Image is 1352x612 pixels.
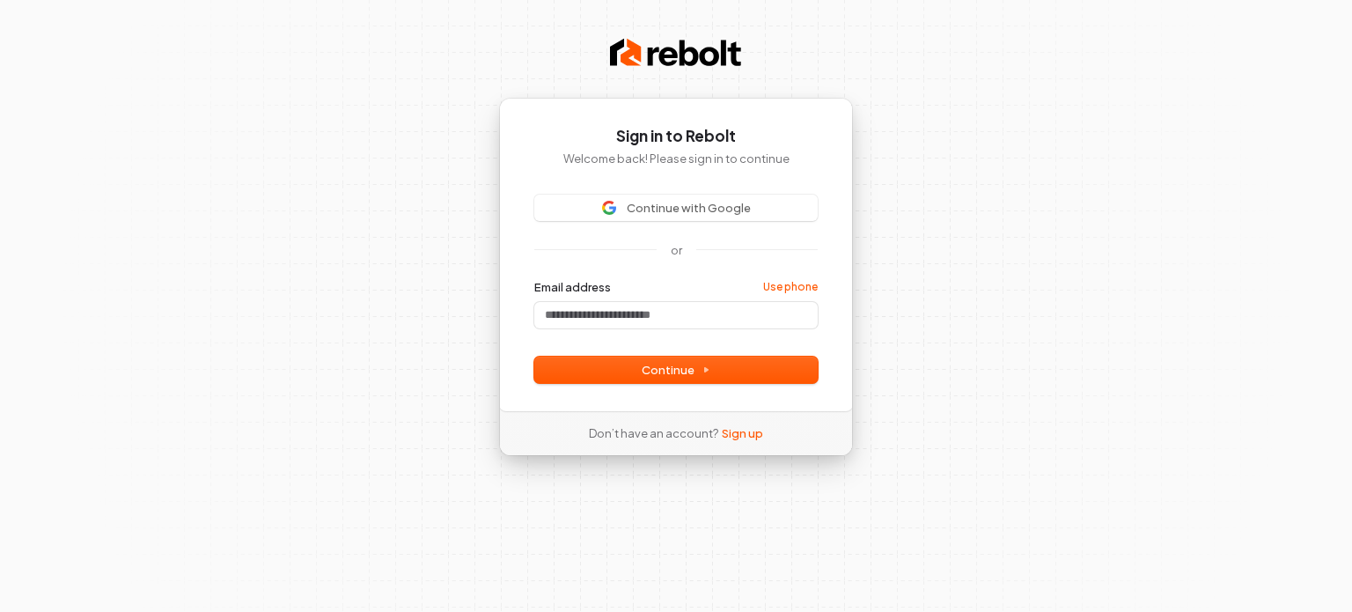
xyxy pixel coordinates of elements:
[534,126,818,147] h1: Sign in to Rebolt
[534,195,818,221] button: Sign in with GoogleContinue with Google
[722,425,763,441] a: Sign up
[671,242,682,258] p: or
[610,35,742,70] img: Rebolt Logo
[627,200,751,216] span: Continue with Google
[602,201,616,215] img: Sign in with Google
[763,280,818,294] a: Use phone
[589,425,718,441] span: Don’t have an account?
[534,357,818,383] button: Continue
[534,151,818,166] p: Welcome back! Please sign in to continue
[642,362,710,378] span: Continue
[534,279,611,295] label: Email address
